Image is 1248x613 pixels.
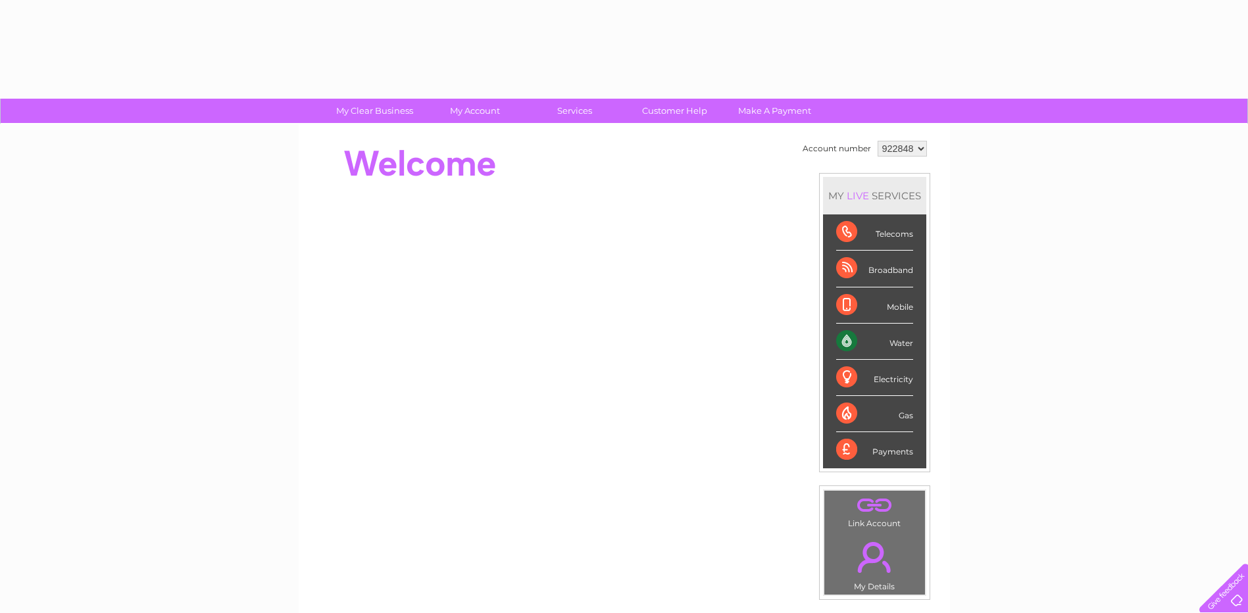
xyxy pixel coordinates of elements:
[720,99,829,123] a: Make A Payment
[799,137,874,160] td: Account number
[836,251,913,287] div: Broadband
[520,99,629,123] a: Services
[836,287,913,324] div: Mobile
[828,534,922,580] a: .
[836,432,913,468] div: Payments
[420,99,529,123] a: My Account
[836,324,913,360] div: Water
[836,360,913,396] div: Electricity
[320,99,429,123] a: My Clear Business
[836,396,913,432] div: Gas
[836,214,913,251] div: Telecoms
[824,490,926,531] td: Link Account
[620,99,729,123] a: Customer Help
[844,189,872,202] div: LIVE
[828,494,922,517] a: .
[823,177,926,214] div: MY SERVICES
[824,531,926,595] td: My Details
